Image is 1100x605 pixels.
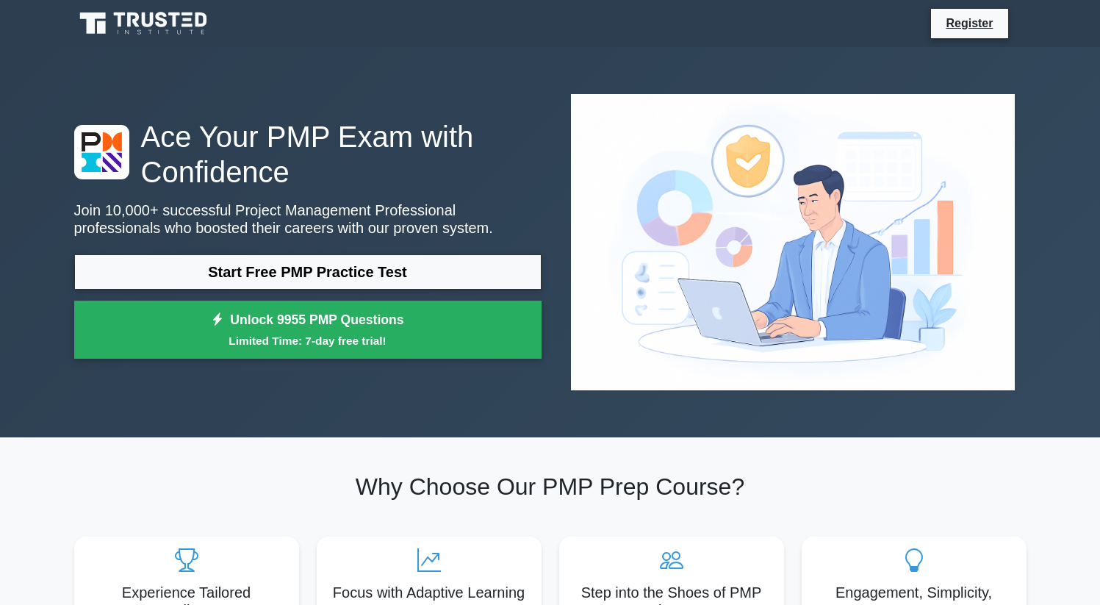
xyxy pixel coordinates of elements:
[74,473,1027,501] h2: Why Choose Our PMP Prep Course?
[74,201,542,237] p: Join 10,000+ successful Project Management Professional professionals who boosted their careers w...
[93,332,523,349] small: Limited Time: 7-day free trial!
[559,82,1027,402] img: Project Management Professional Preview
[74,301,542,359] a: Unlock 9955 PMP QuestionsLimited Time: 7-day free trial!
[937,14,1002,32] a: Register
[74,254,542,290] a: Start Free PMP Practice Test
[74,119,542,190] h1: Ace Your PMP Exam with Confidence
[328,584,530,601] h5: Focus with Adaptive Learning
